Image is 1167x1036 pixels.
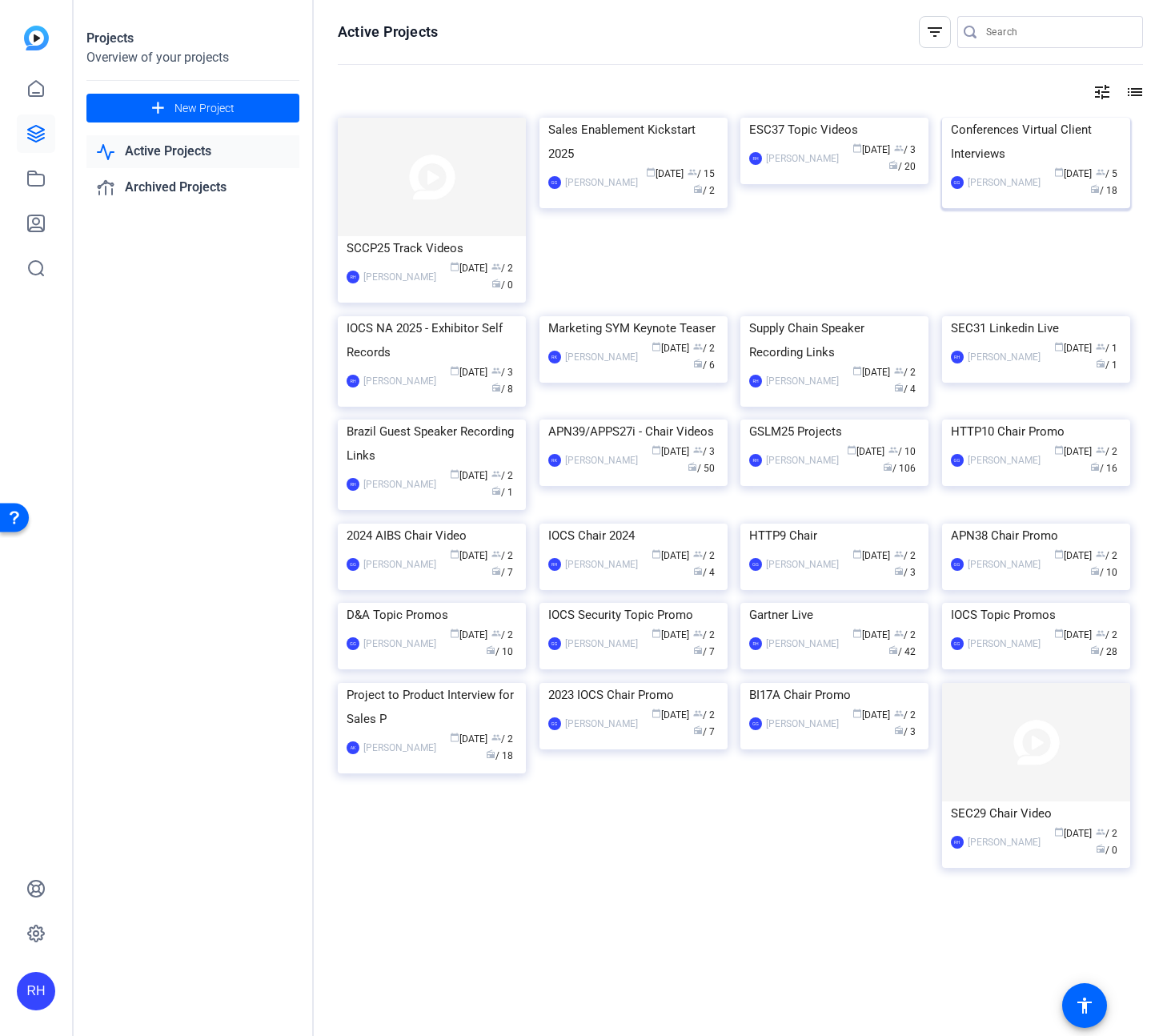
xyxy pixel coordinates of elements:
[693,725,703,735] span: radio
[894,550,916,561] span: / 2
[693,726,715,737] span: / 7
[347,478,359,491] div: RH
[852,367,890,378] span: [DATE]
[1090,184,1100,194] span: radio
[652,709,689,721] span: [DATE]
[1054,629,1092,640] span: [DATE]
[693,550,715,561] span: / 2
[1090,463,1117,474] span: / 16
[86,48,299,67] div: Overview of your projects
[766,556,839,572] div: [PERSON_NAME]
[450,550,487,561] span: [DATE]
[693,567,715,578] span: / 4
[968,349,1041,365] div: [PERSON_NAME]
[693,628,703,638] span: group
[883,462,892,472] span: radio
[883,463,916,474] span: / 106
[888,646,916,657] span: / 42
[347,683,517,731] div: Project to Product Interview for Sales P
[968,636,1041,652] div: [PERSON_NAME]
[888,160,898,170] span: radio
[652,550,689,561] span: [DATE]
[486,749,495,759] span: radio
[347,236,517,260] div: SCCP25 Track Videos
[347,603,517,627] div: D&A Topic Promos
[363,476,436,492] div: [PERSON_NAME]
[749,375,762,387] div: RH
[548,717,561,730] div: GG
[1096,845,1117,856] span: / 0
[749,603,920,627] div: Gartner Live
[486,646,513,657] span: / 10
[894,566,904,576] span: radio
[688,462,697,472] span: radio
[548,176,561,189] div: GG
[951,454,964,467] div: GG
[894,725,904,735] span: radio
[951,176,964,189] div: GG
[450,549,459,559] span: calendar_today
[1090,462,1100,472] span: radio
[1096,168,1117,179] span: / 5
[693,709,715,721] span: / 2
[749,420,920,444] div: GSLM25 Projects
[450,628,459,638] span: calendar_today
[486,750,513,761] span: / 18
[894,628,904,638] span: group
[338,22,438,42] h1: Active Projects
[491,550,513,561] span: / 2
[1075,996,1094,1015] mat-icon: accessibility
[86,29,299,48] div: Projects
[24,26,49,50] img: blue-gradient.svg
[951,316,1121,340] div: SEC31 Linkedin Live
[491,566,501,576] span: radio
[347,741,359,754] div: AK
[347,375,359,387] div: RH
[749,316,920,364] div: Supply Chain Speaker Recording Links
[688,463,715,474] span: / 50
[749,637,762,650] div: RH
[17,972,55,1010] div: RH
[565,452,638,468] div: [PERSON_NAME]
[491,383,513,395] span: / 8
[565,175,638,191] div: [PERSON_NAME]
[894,144,916,155] span: / 3
[894,366,904,375] span: group
[491,567,513,578] span: / 7
[548,637,561,650] div: GG
[847,446,884,457] span: [DATE]
[363,373,436,389] div: [PERSON_NAME]
[652,446,689,457] span: [DATE]
[1096,828,1117,839] span: / 2
[491,470,513,481] span: / 2
[450,733,487,745] span: [DATE]
[1054,550,1092,561] span: [DATE]
[749,118,920,142] div: ESC37 Topic Videos
[1096,167,1105,177] span: group
[693,566,703,576] span: radio
[1054,445,1064,455] span: calendar_today
[1090,567,1117,578] span: / 10
[1096,359,1105,368] span: radio
[548,558,561,571] div: RH
[766,373,839,389] div: [PERSON_NAME]
[693,549,703,559] span: group
[1096,446,1117,457] span: / 2
[1054,168,1092,179] span: [DATE]
[652,709,661,718] span: calendar_today
[852,628,862,638] span: calendar_today
[86,171,299,204] a: Archived Projects
[652,342,661,351] span: calendar_today
[450,263,487,274] span: [DATE]
[652,445,661,455] span: calendar_today
[1054,446,1092,457] span: [DATE]
[1096,549,1105,559] span: group
[646,167,656,177] span: calendar_today
[363,556,436,572] div: [PERSON_NAME]
[1096,629,1117,640] span: / 2
[491,262,501,271] span: group
[749,524,920,548] div: HTTP9 Chair
[894,383,904,392] span: radio
[347,271,359,283] div: RH
[548,454,561,467] div: RK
